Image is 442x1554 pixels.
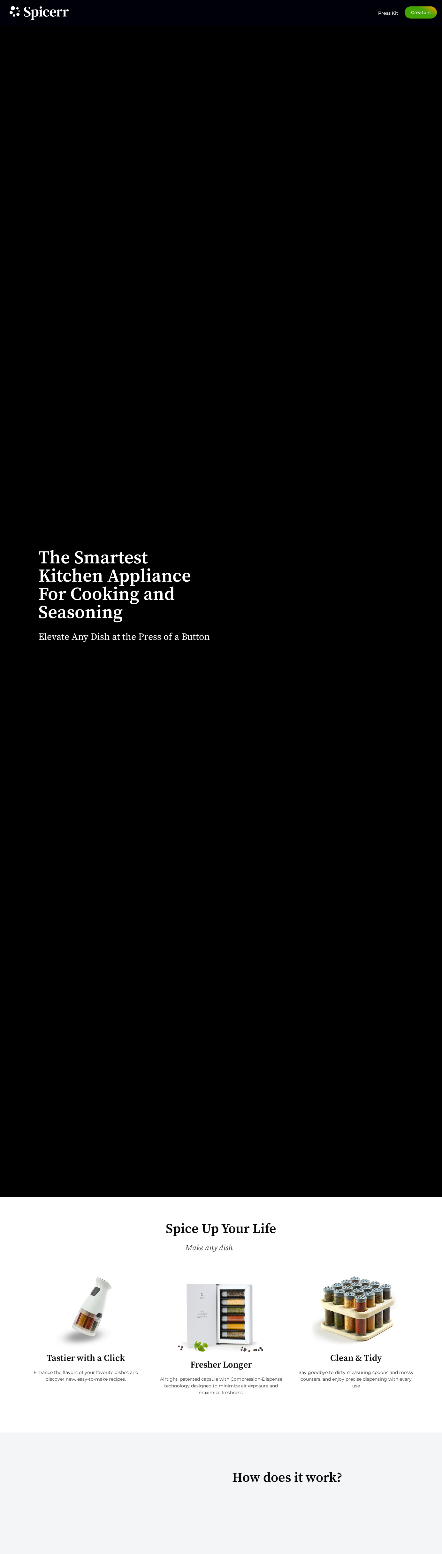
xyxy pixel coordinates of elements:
[158,1361,284,1370] h2: Fresher Longer
[185,1243,232,1253] span: Make any dish
[55,1276,117,1348] img: A multi-compartment spice grinder containing various spices, with a sleek white and black design,...
[38,549,204,622] h1: The Smartest Kitchen Appliance For Cooking and Seasoning
[405,6,437,19] a: Creators
[26,1354,146,1363] h2: Tastier with a Click
[13,1222,429,1236] h2: Spice Up Your Life
[309,1276,404,1347] img: A spice rack with a grid-like design holds multiple clear tubes filled with various colorful spic...
[232,1471,425,1485] h2: How does it work?
[411,10,431,15] span: Creators
[378,10,398,16] span: Press Kit
[296,1354,416,1363] h2: Clean & Tidy
[169,1282,273,1354] img: A white box labeled "The Essential Collection" contains six spice jars. Basil leaves and scattere...
[378,6,398,16] a: Press Kit
[26,1369,146,1383] p: Enhance the flavors of your favorite dishes and discover new, easy-to-make recipes.
[38,632,210,642] h2: Elevate Any Dish at the Press of a Button
[296,1369,416,1389] p: Say goodbye to dirty measuring spoons and messy counters, and enjoy precise dispensing with every...
[158,1376,284,1396] p: Airtight, patented capsule with Compression-Dispense technology designed to minimize air exposure...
